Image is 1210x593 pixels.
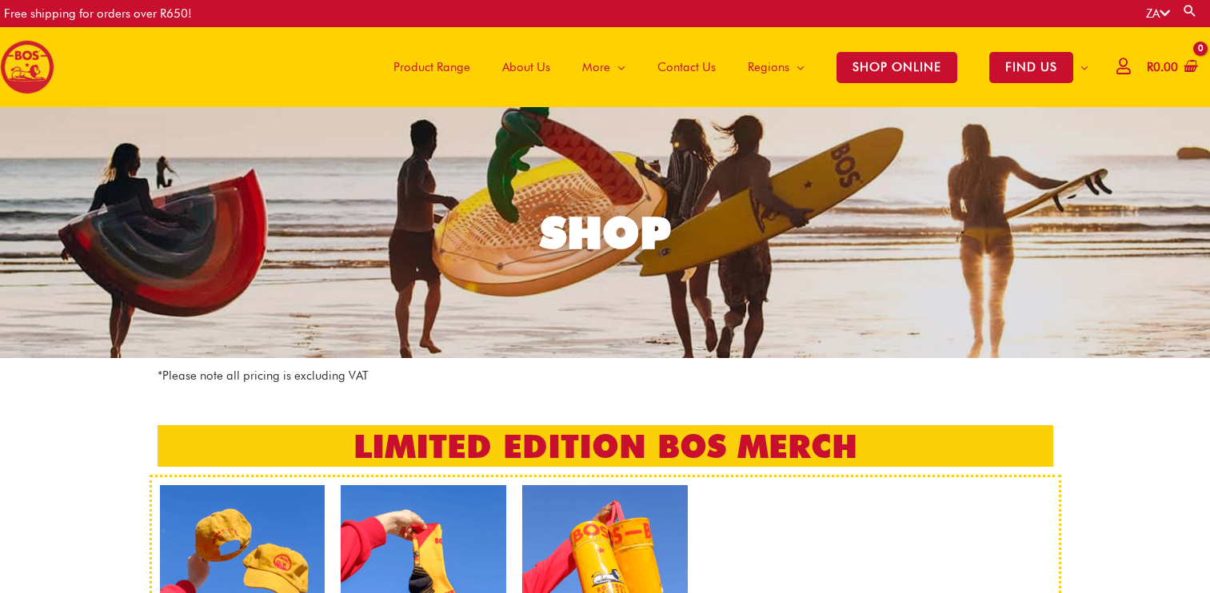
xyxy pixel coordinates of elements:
span: Contact Us [657,43,716,91]
span: R [1147,60,1153,74]
h2: LIMITED EDITION BOS MERCH [158,425,1053,467]
span: FIND US [989,52,1073,83]
p: *Please note all pricing is excluding VAT [158,366,1053,386]
a: Contact Us [641,27,732,107]
span: Product Range [393,43,470,91]
a: Product Range [377,27,486,107]
a: Regions [732,27,821,107]
bdi: 0.00 [1147,60,1178,74]
a: More [566,27,641,107]
a: ZA [1146,6,1170,21]
span: More [582,43,610,91]
nav: Site Navigation [365,27,1104,107]
span: Regions [748,43,789,91]
a: About Us [486,27,566,107]
a: View Shopping Cart, empty [1144,50,1198,86]
a: SHOP ONLINE [821,27,973,107]
span: About Us [502,43,550,91]
span: SHOP ONLINE [837,52,957,83]
a: Search button [1182,3,1198,18]
div: SHOP [540,211,671,255]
